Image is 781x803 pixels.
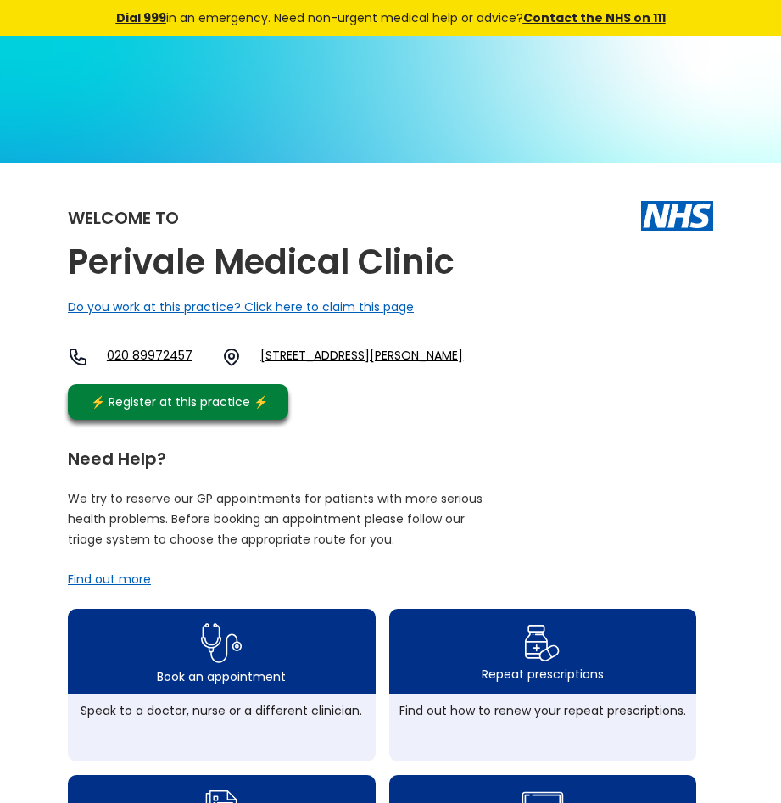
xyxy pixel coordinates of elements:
a: [STREET_ADDRESS][PERSON_NAME] [260,347,463,367]
a: ⚡️ Register at this practice ⚡️ [68,384,288,420]
a: book appointment icon Book an appointmentSpeak to a doctor, nurse or a different clinician. [68,609,376,761]
div: ⚡️ Register at this practice ⚡️ [81,393,276,411]
a: Contact the NHS on 111 [523,9,666,26]
a: repeat prescription iconRepeat prescriptionsFind out how to renew your repeat prescriptions. [389,609,697,761]
div: Repeat prescriptions [482,666,604,683]
div: Welcome to [68,209,179,226]
a: Find out more [68,571,151,588]
a: 020 89972457 [107,347,209,367]
img: repeat prescription icon [524,621,561,666]
div: Need Help? [68,442,696,467]
div: Find out how to renew your repeat prescriptions. [398,702,689,719]
img: telephone icon [68,347,88,367]
img: The NHS logo [641,201,713,230]
h2: Perivale Medical Clinic [68,243,455,282]
a: Dial 999 [116,9,166,26]
div: Book an appointment [157,668,286,685]
img: book appointment icon [201,618,242,668]
div: Speak to a doctor, nurse or a different clinician. [76,702,367,719]
a: Do you work at this practice? Click here to claim this page [68,298,414,315]
p: We try to reserve our GP appointments for patients with more serious health problems. Before book... [68,488,483,549]
img: practice location icon [221,347,242,367]
div: in an emergency. Need non-urgent medical help or advice? [91,8,691,27]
